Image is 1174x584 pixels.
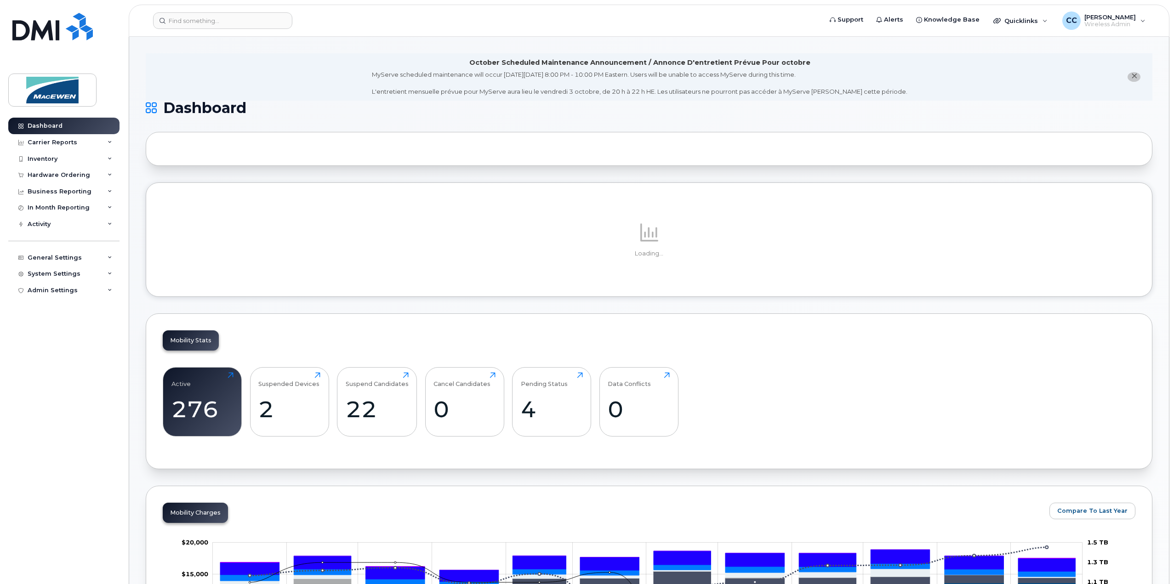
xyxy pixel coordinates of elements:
g: $0 [182,570,208,578]
button: close notification [1128,72,1140,82]
a: Cancel Candidates0 [433,372,496,431]
div: 2 [258,396,320,423]
a: Active276 [171,372,234,431]
g: HST [220,550,1075,581]
span: Dashboard [163,101,246,115]
div: Suspend Candidates [346,372,409,387]
g: $0 [182,539,208,546]
a: Suspended Devices2 [258,372,320,431]
div: Active [171,372,191,387]
div: MyServe scheduled maintenance will occur [DATE][DATE] 8:00 PM - 10:00 PM Eastern. Users will be u... [372,70,907,96]
div: Data Conflicts [608,372,651,387]
div: Cancel Candidates [433,372,490,387]
div: 276 [171,396,234,423]
div: 22 [346,396,409,423]
tspan: $20,000 [182,539,208,546]
tspan: 1.3 TB [1087,558,1108,566]
tspan: 1.5 TB [1087,539,1108,546]
div: 0 [608,396,670,423]
div: 4 [521,396,583,423]
div: 0 [433,396,496,423]
div: October Scheduled Maintenance Announcement / Annonce D'entretient Prévue Pour octobre [469,58,810,68]
div: Suspended Devices [258,372,319,387]
a: Suspend Candidates22 [346,372,409,431]
p: Loading... [163,249,1135,258]
tspan: $15,000 [182,570,208,578]
a: Pending Status4 [521,372,583,431]
a: Data Conflicts0 [608,372,670,431]
div: Pending Status [521,372,568,387]
button: Compare To Last Year [1049,503,1135,519]
span: Compare To Last Year [1057,506,1128,515]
